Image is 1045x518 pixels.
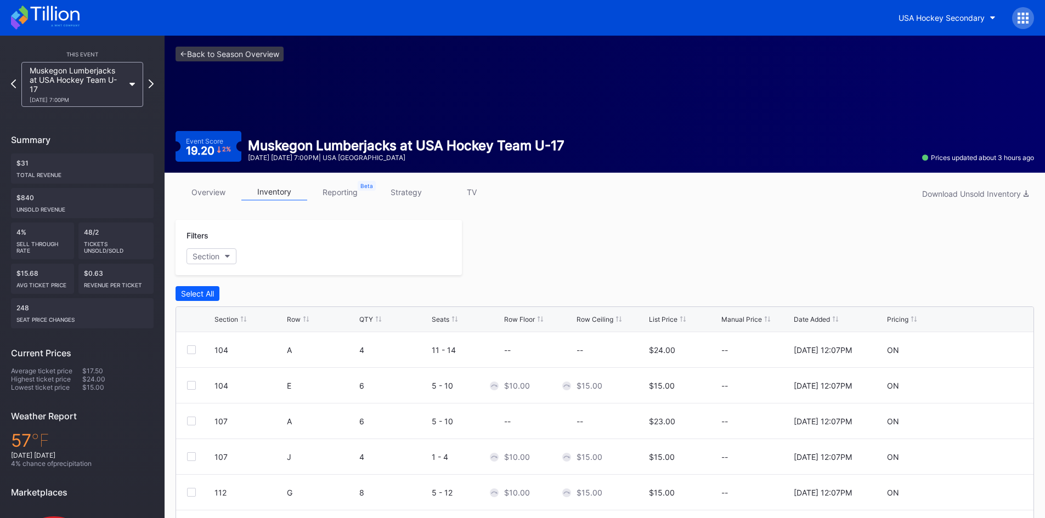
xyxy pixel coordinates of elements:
[794,417,852,426] div: [DATE] 12:07PM
[214,488,284,497] div: 112
[16,167,148,178] div: Total Revenue
[241,184,307,201] a: inventory
[214,345,284,355] div: 104
[11,375,82,383] div: Highest ticket price
[11,411,154,422] div: Weather Report
[307,184,373,201] a: reporting
[181,289,214,298] div: Select All
[577,345,583,355] div: --
[359,315,373,323] div: QTY
[504,345,511,355] div: --
[887,452,899,462] div: ON
[721,488,791,497] div: --
[186,137,223,145] div: Event Score
[887,345,899,355] div: ON
[922,189,1029,198] div: Download Unsold Inventory
[432,315,449,323] div: Seats
[214,417,284,426] div: 107
[11,298,154,328] div: 248
[287,452,357,462] div: J
[31,430,49,451] span: ℉
[577,417,583,426] div: --
[794,345,852,355] div: [DATE] 12:07PM
[504,381,530,390] div: $10.00
[794,315,830,323] div: Date Added
[82,383,154,391] div: $15.00
[30,96,124,103] div: [DATE] 7:00PM
[504,452,530,462] div: $10.00
[11,264,74,294] div: $15.68
[187,231,451,240] div: Filters
[186,145,231,156] div: 19.20
[721,345,791,355] div: --
[222,146,231,152] div: 2 %
[30,66,124,103] div: Muskegon Lumberjacks at USA Hockey Team U-17
[11,459,154,468] div: 4 % chance of precipitation
[287,488,357,497] div: G
[899,13,985,22] div: USA Hockey Secondary
[78,223,154,259] div: 48/2
[248,153,564,162] div: [DATE] [DATE] 7:00PM | USA [GEOGRAPHIC_DATA]
[11,430,154,451] div: 57
[359,488,429,497] div: 8
[432,381,501,390] div: 5 - 10
[176,286,219,301] button: Select All
[287,345,357,355] div: A
[917,186,1034,201] button: Download Unsold Inventory
[721,452,791,462] div: --
[649,315,677,323] div: List Price
[82,375,154,383] div: $24.00
[577,488,602,497] div: $15.00
[887,381,899,390] div: ON
[359,452,429,462] div: 4
[84,277,149,288] div: Revenue per ticket
[16,236,69,254] div: Sell Through Rate
[176,184,241,201] a: overview
[11,383,82,391] div: Lowest ticket price
[890,8,1004,28] button: USA Hockey Secondary
[887,488,899,497] div: ON
[432,417,501,426] div: 5 - 10
[794,452,852,462] div: [DATE] 12:07PM
[187,248,236,264] button: Section
[359,417,429,426] div: 6
[432,452,501,462] div: 1 - 4
[214,315,238,323] div: Section
[176,47,284,61] a: <-Back to Season Overview
[649,345,675,355] div: $24.00
[11,188,154,218] div: $840
[11,153,154,184] div: $31
[887,315,908,323] div: Pricing
[504,417,511,426] div: --
[11,487,154,498] div: Marketplaces
[887,417,899,426] div: ON
[373,184,439,201] a: strategy
[16,277,69,288] div: Avg ticket price
[794,381,852,390] div: [DATE] 12:07PM
[11,348,154,358] div: Current Prices
[577,315,613,323] div: Row Ceiling
[78,264,154,294] div: $0.63
[577,381,602,390] div: $15.00
[287,417,357,426] div: A
[11,367,82,375] div: Average ticket price
[287,381,357,390] div: E
[359,345,429,355] div: 4
[11,51,154,58] div: This Event
[84,236,149,254] div: Tickets Unsold/Sold
[16,312,148,323] div: seat price changes
[649,381,675,390] div: $15.00
[11,223,74,259] div: 4%
[248,138,564,153] div: Muskegon Lumberjacks at USA Hockey Team U-17
[214,381,284,390] div: 104
[214,452,284,462] div: 107
[11,134,154,145] div: Summary
[721,381,791,390] div: --
[193,252,219,261] div: Section
[359,381,429,390] div: 6
[577,452,602,462] div: $15.00
[504,315,535,323] div: Row Floor
[16,202,148,213] div: Unsold Revenue
[432,488,501,497] div: 5 - 12
[649,452,675,462] div: $15.00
